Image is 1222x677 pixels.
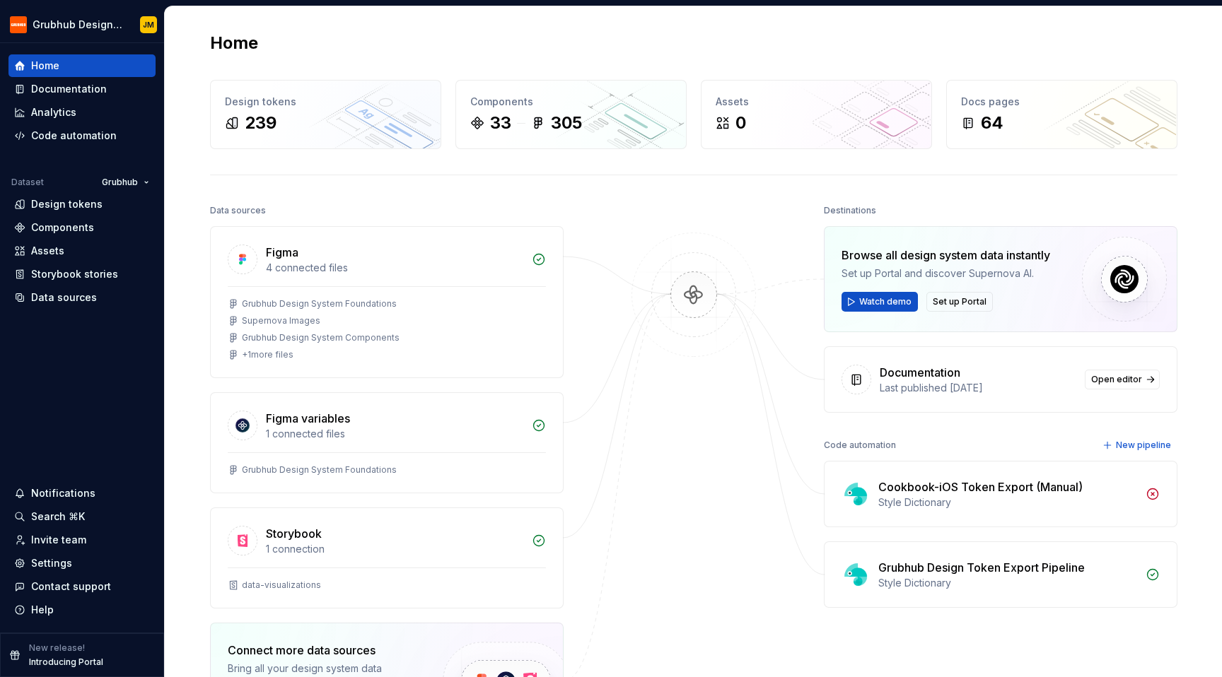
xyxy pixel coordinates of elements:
a: Home [8,54,156,77]
button: Grubhub [95,172,156,192]
p: Introducing Portal [29,657,103,668]
div: Style Dictionary [878,576,1137,590]
div: Components [31,220,94,235]
div: Settings [31,556,72,570]
div: Grubhub Design System Foundations [242,298,397,310]
div: Invite team [31,533,86,547]
a: Figma variables1 connected filesGrubhub Design System Foundations [210,392,564,493]
div: 64 [981,112,1003,134]
a: Assets [8,240,156,262]
div: 1 connection [266,542,523,556]
a: Data sources [8,286,156,309]
div: Last published [DATE] [880,381,1076,395]
div: Help [31,603,54,617]
a: Storybook stories [8,263,156,285]
button: Help [8,599,156,621]
span: New pipeline [1116,440,1171,451]
a: Design tokens239 [210,80,441,149]
button: Contact support [8,575,156,598]
img: 4e8d6f31-f5cf-47b4-89aa-e4dec1dc0822.png [10,16,27,33]
div: Grubhub Design System [33,18,123,32]
div: Connect more data sources [228,642,419,659]
a: Components33305 [455,80,687,149]
div: Destinations [824,201,876,220]
div: Storybook [266,525,322,542]
a: Analytics [8,101,156,124]
a: Invite team [8,529,156,551]
div: Data sources [210,201,266,220]
div: data-visualizations [242,579,321,591]
button: New pipeline [1098,435,1177,455]
h2: Home [210,32,258,54]
div: 4 connected files [266,261,523,275]
div: Search ⌘K [31,510,85,524]
div: Code automation [31,129,117,143]
span: Open editor [1091,374,1142,385]
div: Grubhub Design System Components [242,332,400,343]
a: Settings [8,552,156,575]
div: Components [470,95,672,109]
span: Watch demo [859,296,912,307]
a: Code automation [8,124,156,147]
span: Grubhub [102,177,138,188]
div: Documentation [880,364,960,381]
div: Contact support [31,579,111,594]
a: Docs pages64 [946,80,1177,149]
div: JM [143,19,154,30]
a: Design tokens [8,193,156,216]
div: Supernova Images [242,315,320,326]
div: Cookbook-iOS Token Export (Manual) [878,478,1083,495]
div: Code automation [824,435,896,455]
div: Dataset [11,177,44,188]
div: 0 [735,112,746,134]
div: Notifications [31,486,95,500]
div: Grubhub Design Token Export Pipeline [878,559,1085,576]
a: Storybook1 connectiondata-visualizations [210,507,564,608]
div: Design tokens [225,95,426,109]
a: Open editor [1085,370,1160,389]
button: Set up Portal [926,292,993,312]
span: Set up Portal [933,296,987,307]
div: Assets [716,95,917,109]
p: New release! [29,642,85,654]
div: Analytics [31,105,76,119]
div: Figma variables [266,410,350,427]
div: Documentation [31,82,107,96]
div: Set up Portal and discover Supernova AI. [842,266,1050,281]
div: 305 [551,112,582,134]
a: Documentation [8,78,156,100]
div: Home [31,59,59,73]
div: Grubhub Design System Foundations [242,464,397,476]
button: Grubhub Design SystemJM [3,9,161,40]
button: Notifications [8,482,156,505]
div: 239 [245,112,277,134]
div: + 1 more files [242,349,293,360]
a: Assets0 [701,80,932,149]
div: 1 connected files [266,427,523,441]
div: Browse all design system data instantly [842,247,1050,264]
button: Search ⌘K [8,505,156,528]
div: Storybook stories [31,267,118,281]
div: Docs pages [961,95,1163,109]
div: Assets [31,244,64,258]
div: Style Dictionary [878,495,1137,510]
div: Data sources [31,290,97,305]
div: Design tokens [31,197,103,211]
a: Components [8,216,156,239]
div: 33 [490,112,511,134]
a: Figma4 connected filesGrubhub Design System FoundationsSupernova ImagesGrubhub Design System Comp... [210,226,564,378]
div: Figma [266,244,298,261]
button: Watch demo [842,292,918,312]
